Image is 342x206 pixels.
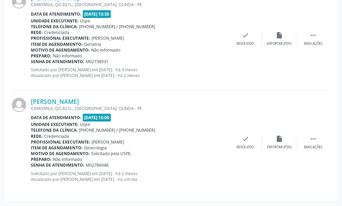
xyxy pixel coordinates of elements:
b: Unidade executante: [31,18,79,24]
b: Motivo de agendamento: [31,47,90,53]
b: Senha de atendimento: [31,59,84,64]
b: Item de agendamento: [31,145,83,151]
span: [PHONE_NUMBER] / [PHONE_NUMBER] [79,24,155,30]
b: Item de agendamento: [31,41,83,47]
span: [PHONE_NUMBER] / [PHONE_NUMBER] [79,127,155,133]
div: CAMOMILA, QD.B21L., [GEOGRAPHIC_DATA], OLINDA - PE [31,2,228,7]
span: Credenciada [44,30,69,35]
i: check [242,135,249,143]
span: Uspe [80,18,90,24]
span: Solicitado pela USPE. [91,151,132,156]
span: M02786948 [86,162,108,168]
span: [PERSON_NAME] [92,35,124,41]
i:  [309,135,317,143]
b: Profissional executante: [31,35,90,41]
div: Exportar (PDF) [267,145,291,150]
b: Profissional executante: [31,139,90,145]
b: Unidade executante: [31,121,79,127]
b: Telefone da clínica: [31,127,78,133]
a: [PERSON_NAME] [31,98,79,105]
b: Telefone da clínica: [31,24,78,30]
span: Geriatria [84,41,101,47]
b: Senha de atendimento: [31,162,84,168]
i: check [242,32,249,39]
b: Rede: [31,133,43,139]
div: Mais ações [304,41,322,46]
img: img [12,98,26,112]
span: [PERSON_NAME] [92,139,124,145]
div: Exportar (PDF) [267,41,291,46]
b: Preparo: [31,53,52,59]
span: [DATE] 13:00 [83,114,111,121]
span: Não informado [53,156,82,162]
p: Solicitado por [PERSON_NAME] em [DATE] - há 3 meses Atualizado por [PERSON_NAME] em [DATE] - há 2... [31,67,228,78]
span: Não informado [91,47,120,53]
i: insert_drive_file [276,135,283,143]
p: Solicitado por [PERSON_NAME] em [DATE] - há 2 meses Atualizado por [PERSON_NAME] em [DATE] - há u... [31,171,228,182]
span: Credenciada [44,133,69,139]
span: M02738931 [86,59,108,64]
div: Resolvido [237,145,254,150]
span: Ginecologia [84,145,107,151]
i:  [309,32,317,39]
div: Mais ações [304,145,322,150]
b: Rede: [31,30,43,35]
span: Uspe [80,121,90,127]
b: Data de atendimento: [31,11,81,17]
b: Preparo: [31,156,52,162]
span: Não informado [53,53,82,59]
span: [DATE] 13:30 [83,10,111,18]
i: insert_drive_file [276,32,283,39]
div: CAMOMILA, QD.B21L., [GEOGRAPHIC_DATA], OLINDA - PE [31,106,228,111]
b: Data de atendimento: [31,115,81,120]
div: Resolvido [237,41,254,46]
b: Motivo de agendamento: [31,151,90,156]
